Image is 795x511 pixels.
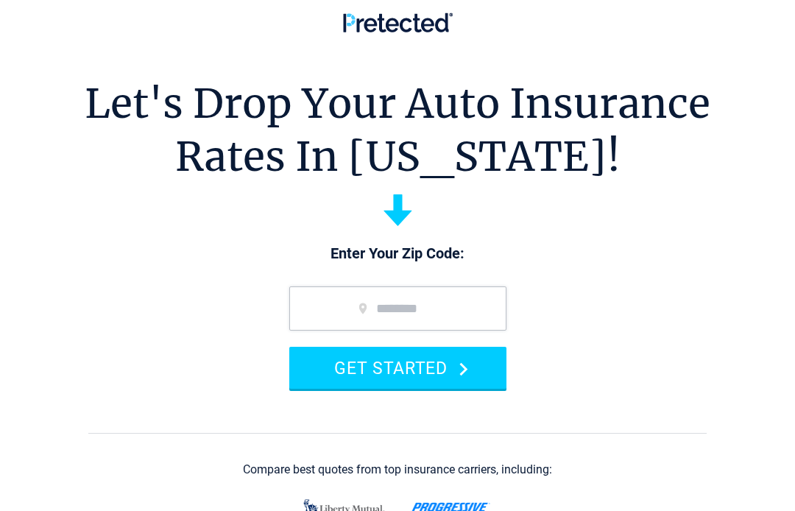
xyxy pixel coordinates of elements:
p: Enter Your Zip Code: [275,244,521,264]
div: Compare best quotes from top insurance carriers, including: [243,463,552,476]
h1: Let's Drop Your Auto Insurance Rates In [US_STATE]! [85,77,710,183]
button: GET STARTED [289,347,506,389]
input: zip code [289,286,506,331]
img: Pretected Logo [343,13,453,32]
